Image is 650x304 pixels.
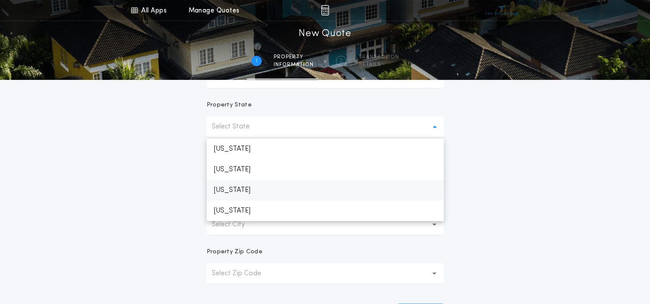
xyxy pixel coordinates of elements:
ul: Select State [207,139,444,221]
button: Select Zip Code [207,263,444,284]
h2: 1 [256,58,257,64]
img: vs-icon [485,6,518,15]
button: Select City [207,214,444,235]
span: Property [274,54,314,61]
p: Property Zip Code [207,248,262,256]
span: Transaction [358,54,399,61]
h1: New Quote [299,27,351,41]
span: details [358,61,399,68]
p: Select Zip Code [212,268,275,279]
p: Property State [207,101,252,109]
img: img [321,5,329,15]
button: Select State [207,116,444,137]
h2: 2 [339,58,342,64]
p: [US_STATE] [207,139,444,159]
p: [US_STATE] [207,201,444,221]
span: information [274,61,314,68]
p: Select City [212,219,259,230]
p: [US_STATE] [207,159,444,180]
p: [US_STATE] [207,180,444,201]
p: Select State [212,122,263,132]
